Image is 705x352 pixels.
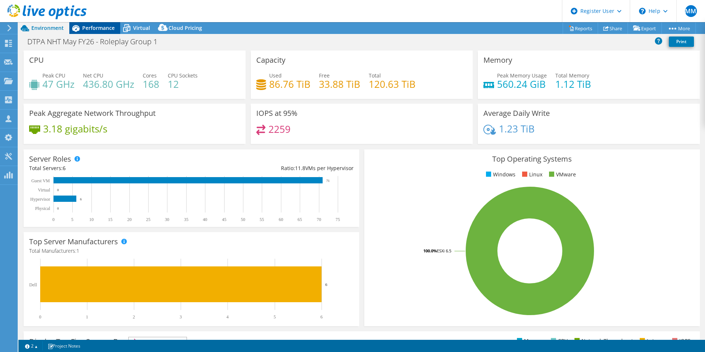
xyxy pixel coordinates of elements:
[555,72,589,79] span: Total Memory
[191,164,354,172] div: Ratio: VMs per Hypervisor
[57,207,59,210] text: 0
[168,80,198,88] h4: 12
[515,337,544,345] li: Memory
[143,80,159,88] h4: 168
[298,217,302,222] text: 65
[661,23,696,34] a: More
[30,197,50,202] text: Hypervisor
[31,24,64,31] span: Environment
[71,217,73,222] text: 5
[423,248,437,253] tspan: 100.0%
[669,37,694,47] a: Print
[31,178,50,183] text: Guest VM
[89,217,94,222] text: 10
[39,314,41,320] text: 0
[29,282,37,287] text: Dell
[43,125,107,133] h4: 3.18 gigabits/s
[24,38,169,46] h1: DTPA NHT May FY26 - Roleplay Group 1
[169,24,202,31] span: Cloud Pricing
[279,217,283,222] text: 60
[133,24,150,31] span: Virtual
[29,56,44,64] h3: CPU
[76,247,79,254] span: 1
[497,80,547,88] h4: 560.24 GiB
[226,314,229,320] text: 4
[256,56,285,64] h3: Capacity
[133,314,135,320] text: 2
[63,165,66,172] span: 6
[180,314,182,320] text: 3
[260,217,264,222] text: 55
[336,217,340,222] text: 75
[42,72,65,79] span: Peak CPU
[82,24,115,31] span: Performance
[317,217,321,222] text: 70
[42,80,74,88] h4: 47 GHz
[42,341,86,351] a: Project Notes
[269,80,310,88] h4: 86.76 TiB
[86,314,88,320] text: 1
[639,8,646,14] svg: \n
[35,206,50,211] text: Physical
[499,125,535,133] h4: 1.23 TiB
[146,217,150,222] text: 25
[83,80,134,88] h4: 436.80 GHz
[269,72,282,79] span: Used
[685,5,697,17] span: MM
[80,197,82,201] text: 6
[555,80,591,88] h4: 1.12 TiB
[319,80,360,88] h4: 33.88 TiB
[370,155,694,163] h3: Top Operating Systems
[484,170,515,179] li: Windows
[549,337,568,345] li: CPU
[369,80,416,88] h4: 120.63 TiB
[573,337,633,345] li: Network Throughput
[184,217,188,222] text: 35
[222,217,226,222] text: 45
[256,109,298,117] h3: IOPS at 95%
[520,170,542,179] li: Linux
[29,109,156,117] h3: Peak Aggregate Network Throughput
[52,217,55,222] text: 0
[598,23,628,34] a: Share
[203,217,207,222] text: 40
[29,247,354,255] h4: Total Manufacturers:
[29,238,118,246] h3: Top Server Manufacturers
[638,337,666,345] li: Latency
[497,72,547,79] span: Peak Memory Usage
[369,72,381,79] span: Total
[127,217,132,222] text: 20
[483,56,512,64] h3: Memory
[20,341,43,351] a: 2
[320,314,323,320] text: 6
[483,109,550,117] h3: Average Daily Write
[165,217,169,222] text: 30
[268,125,291,133] h4: 2259
[670,337,691,345] li: IOPS
[563,23,598,34] a: Reports
[83,72,103,79] span: Net CPU
[274,314,276,320] text: 5
[241,217,245,222] text: 50
[108,217,112,222] text: 15
[57,188,59,192] text: 0
[129,337,187,346] span: IOPS
[437,248,451,253] tspan: ESXi 6.5
[143,72,157,79] span: Cores
[38,187,51,193] text: Virtual
[29,164,191,172] div: Total Servers:
[295,165,305,172] span: 11.8
[325,282,327,287] text: 6
[319,72,330,79] span: Free
[628,23,662,34] a: Export
[29,155,71,163] h3: Server Roles
[547,170,576,179] li: VMware
[326,179,330,183] text: 71
[168,72,198,79] span: CPU Sockets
